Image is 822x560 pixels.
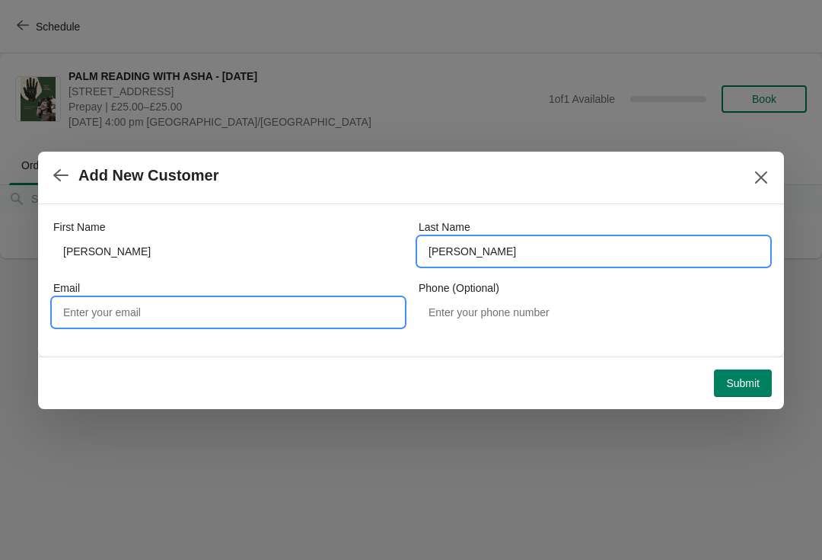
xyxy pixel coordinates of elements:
label: Phone (Optional) [419,280,499,296]
label: Last Name [419,219,470,235]
label: First Name [53,219,105,235]
input: Enter your phone number [419,299,769,326]
input: Smith [419,238,769,265]
button: Submit [714,370,772,397]
span: Submit [726,377,760,389]
h2: Add New Customer [78,167,218,184]
button: Close [747,164,775,191]
input: Enter your email [53,299,403,326]
label: Email [53,280,80,296]
input: John [53,238,403,265]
